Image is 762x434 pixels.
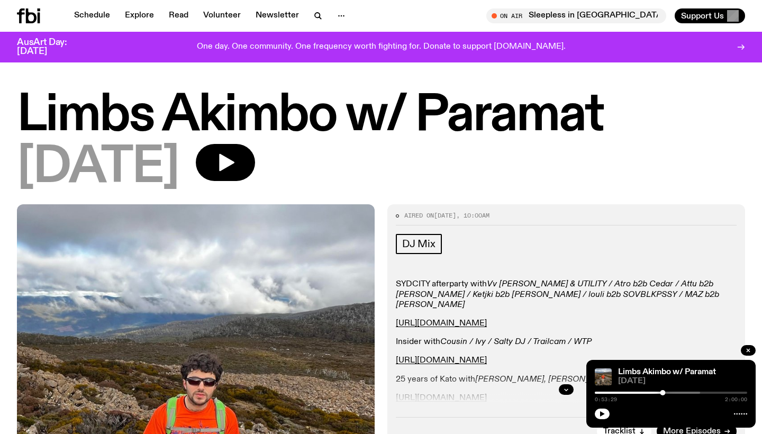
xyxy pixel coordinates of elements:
[396,279,737,310] p: SYDCITY afterparty with
[197,42,566,52] p: One day. One community. One frequency worth fighting for. Donate to support [DOMAIN_NAME].
[162,8,195,23] a: Read
[486,8,666,23] button: On AirSleepless in [GEOGRAPHIC_DATA]
[17,144,179,192] span: [DATE]
[440,338,592,346] em: Cousin / Ivy / Salty DJ / Trailcam / WTP
[618,377,747,385] span: [DATE]
[396,337,737,347] p: Insider with
[434,211,456,220] span: [DATE]
[197,8,247,23] a: Volunteer
[396,319,487,328] a: [URL][DOMAIN_NAME]
[249,8,305,23] a: Newsletter
[396,234,442,254] a: DJ Mix
[396,280,719,309] em: Vv [PERSON_NAME] & UTILITY / Atro b2b Cedar / Attu b2b [PERSON_NAME] / Ketjki b2b [PERSON_NAME] /...
[17,38,85,56] h3: AusArt Day: [DATE]
[595,397,617,402] span: 0:53:29
[725,397,747,402] span: 2:00:00
[681,11,724,21] span: Support Us
[675,8,745,23] button: Support Us
[68,8,116,23] a: Schedule
[618,368,716,376] a: Limbs Akimbo w/ Paramat
[456,211,489,220] span: , 10:00am
[17,92,745,140] h1: Limbs Akimbo w/ Paramat
[404,211,434,220] span: Aired on
[402,238,436,250] span: DJ Mix
[396,356,487,365] a: [URL][DOMAIN_NAME]
[119,8,160,23] a: Explore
